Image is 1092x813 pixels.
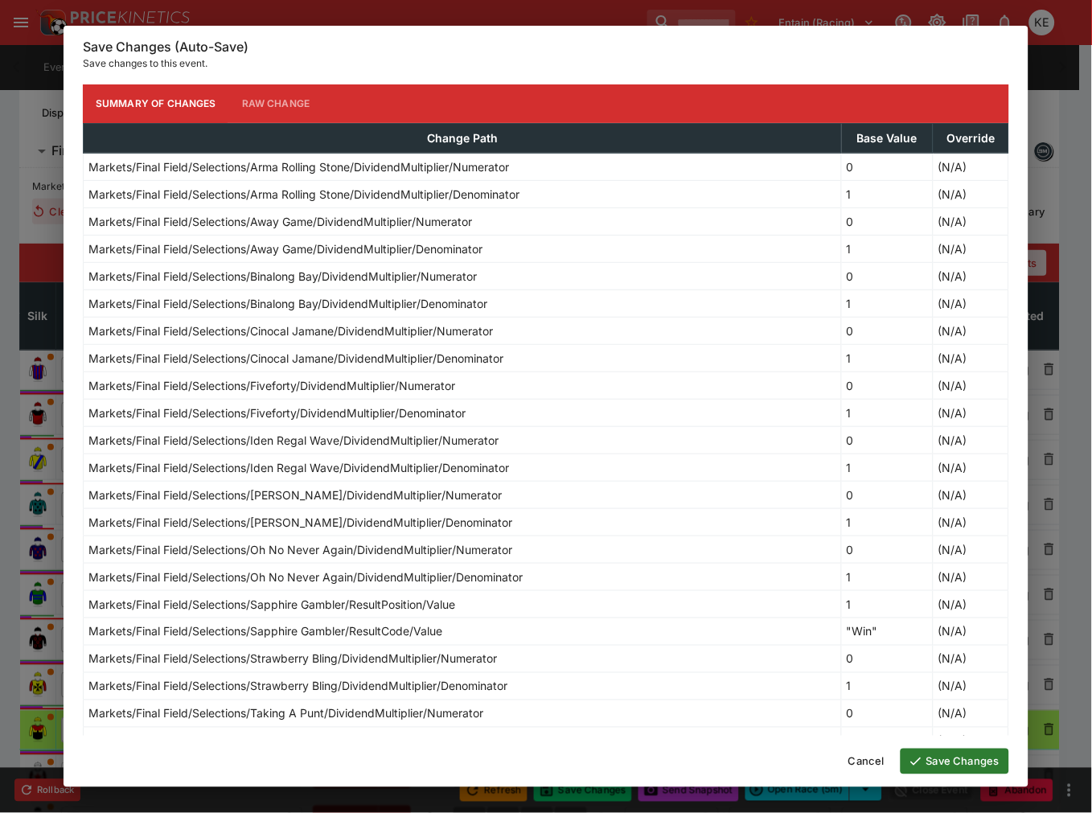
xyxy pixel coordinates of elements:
td: (N/A) [933,536,1008,563]
td: 0 [842,153,934,180]
td: (N/A) [933,289,1008,317]
td: (N/A) [933,508,1008,536]
td: 1 [842,289,934,317]
p: Markets/Final Field/Selections/Fiveforty/DividendMultiplier/Numerator [88,377,455,394]
p: Markets/Final Field/Selections/Iden Regal Wave/DividendMultiplier/Numerator [88,432,499,449]
td: 0 [842,372,934,399]
td: (N/A) [933,618,1008,645]
td: (N/A) [933,426,1008,454]
td: 0 [842,536,934,563]
td: 0 [842,481,934,508]
td: (N/A) [933,700,1008,727]
td: 1 [842,508,934,536]
td: 1 [842,727,934,754]
p: Markets/Final Field/Selections/Arma Rolling Stone/DividendMultiplier/Numerator [88,158,509,175]
button: Cancel [839,749,894,774]
p: Markets/Final Field/Selections/Away Game/DividendMultiplier/Denominator [88,240,482,257]
td: (N/A) [933,481,1008,508]
td: (N/A) [933,344,1008,372]
p: Markets/Final Field/Selections/Binalong Bay/DividendMultiplier/Denominator [88,295,487,312]
p: Markets/Final Field/Selections/[PERSON_NAME]/DividendMultiplier/Numerator [88,487,502,503]
td: 1 [842,344,934,372]
td: (N/A) [933,372,1008,399]
td: (N/A) [933,563,1008,590]
p: Markets/Final Field/Selections/Taking A Punt/DividendMultiplier/Denominator [88,733,494,749]
p: Markets/Final Field/Selections/Fiveforty/DividendMultiplier/Denominator [88,404,466,421]
p: Markets/Final Field/Selections/Sapphire Gambler/ResultCode/Value [88,623,442,640]
th: Change Path [84,123,842,153]
td: "Win" [842,618,934,645]
p: Markets/Final Field/Selections/Binalong Bay/DividendMultiplier/Numerator [88,268,477,285]
p: Markets/Final Field/Selections/Away Game/DividendMultiplier/Numerator [88,213,472,230]
p: Markets/Final Field/Selections/Sapphire Gambler/ResultPosition/Value [88,596,455,613]
button: Summary of Changes [83,84,229,123]
h6: Save Changes (Auto-Save) [83,39,1009,55]
td: (N/A) [933,180,1008,207]
td: 1 [842,672,934,700]
p: Markets/Final Field/Selections/Arma Rolling Stone/DividendMultiplier/Denominator [88,186,519,203]
th: Override [933,123,1008,153]
p: Markets/Final Field/Selections/Cinocal Jamane/DividendMultiplier/Numerator [88,322,493,339]
td: (N/A) [933,454,1008,481]
td: (N/A) [933,317,1008,344]
th: Base Value [842,123,934,153]
td: (N/A) [933,399,1008,426]
td: 0 [842,645,934,672]
td: 1 [842,454,934,481]
button: Raw Change [229,84,323,123]
td: 0 [842,700,934,727]
button: Save Changes [901,749,1009,774]
td: 1 [842,399,934,426]
td: 0 [842,426,934,454]
td: 0 [842,207,934,235]
p: Markets/Final Field/Selections/Taking A Punt/DividendMultiplier/Numerator [88,705,483,722]
td: 1 [842,590,934,618]
td: 1 [842,235,934,262]
td: 1 [842,563,934,590]
p: Save changes to this event. [83,55,1009,72]
td: (N/A) [933,672,1008,700]
td: 0 [842,262,934,289]
p: Markets/Final Field/Selections/Strawberry Bling/DividendMultiplier/Denominator [88,678,507,695]
td: (N/A) [933,262,1008,289]
td: 1 [842,180,934,207]
p: Markets/Final Field/Selections/Oh No Never Again/DividendMultiplier/Numerator [88,541,512,558]
td: (N/A) [933,153,1008,180]
p: Markets/Final Field/Selections/Strawberry Bling/DividendMultiplier/Numerator [88,651,497,667]
td: (N/A) [933,727,1008,754]
td: (N/A) [933,235,1008,262]
p: Markets/Final Field/Selections/[PERSON_NAME]/DividendMultiplier/Denominator [88,514,512,531]
td: (N/A) [933,207,1008,235]
p: Markets/Final Field/Selections/Cinocal Jamane/DividendMultiplier/Denominator [88,350,503,367]
td: (N/A) [933,590,1008,618]
td: 0 [842,317,934,344]
td: (N/A) [933,645,1008,672]
p: Markets/Final Field/Selections/Iden Regal Wave/DividendMultiplier/Denominator [88,459,509,476]
p: Markets/Final Field/Selections/Oh No Never Again/DividendMultiplier/Denominator [88,569,523,585]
